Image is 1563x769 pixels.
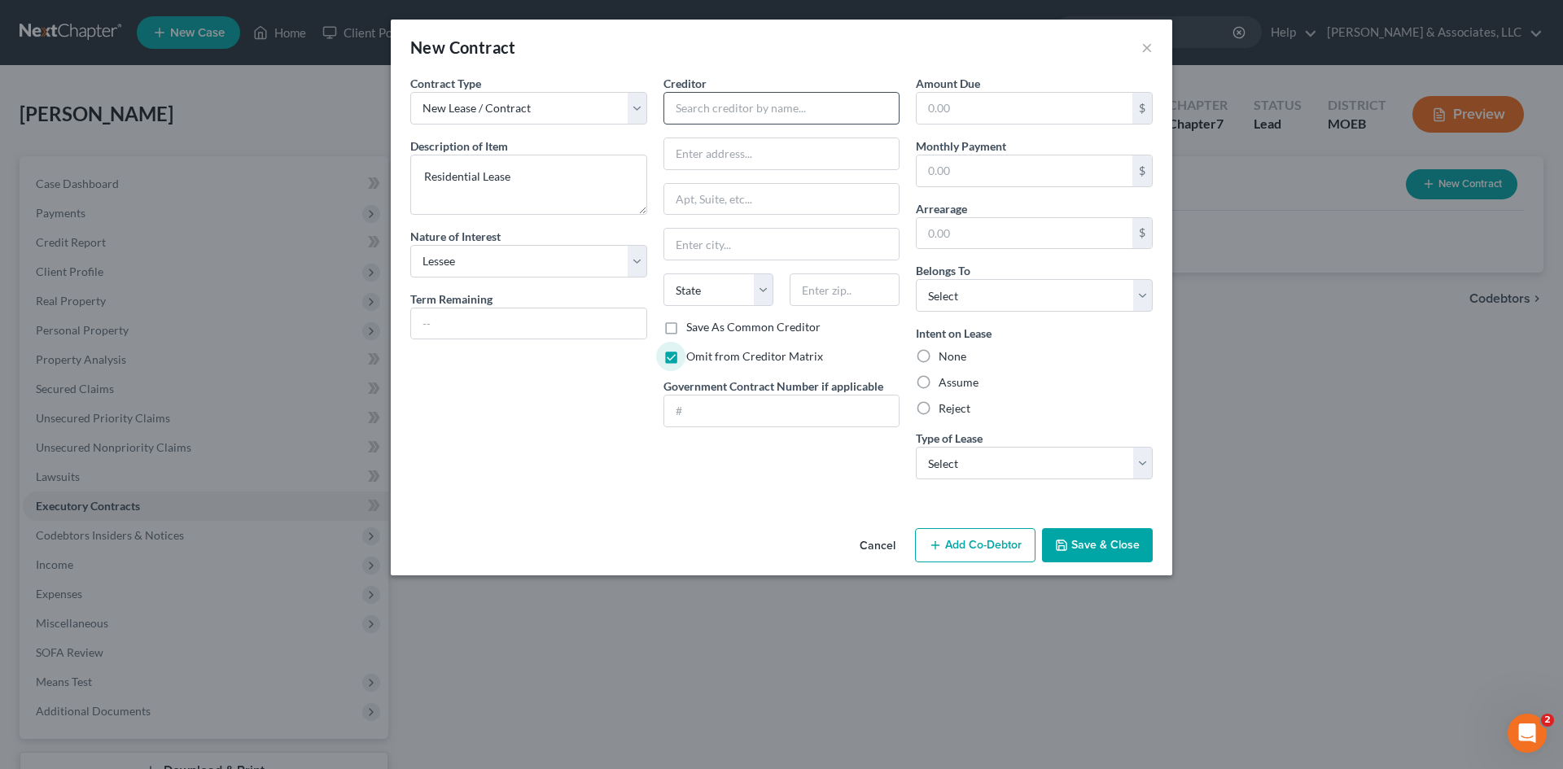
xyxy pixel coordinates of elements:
label: Assume [939,374,979,391]
span: Description of Item [410,139,508,153]
label: Amount Due [916,75,980,92]
label: Monthly Payment [916,138,1006,155]
input: Apt, Suite, etc... [664,184,900,215]
span: Type of Lease [916,431,983,445]
input: Enter address... [664,138,900,169]
label: Contract Type [410,75,481,92]
button: Add Co-Debtor [915,528,1035,562]
button: Cancel [847,530,908,562]
span: 2 [1541,714,1554,727]
input: Enter city... [664,229,900,260]
input: # [664,395,900,426]
input: 0.00 [917,155,1132,186]
label: Intent on Lease [916,325,992,342]
label: Government Contract Number if applicable [663,378,883,395]
input: 0.00 [917,218,1132,249]
span: Belongs To [916,264,970,277]
button: × [1141,37,1153,57]
label: Nature of Interest [410,228,501,245]
input: 0.00 [917,93,1132,124]
label: Reject [939,400,970,417]
div: New Contract [410,36,516,59]
span: Creditor [663,76,707,90]
label: Save As Common Creditor [686,319,821,335]
div: $ [1132,93,1152,124]
label: None [939,348,966,365]
label: Term Remaining [410,291,493,308]
iframe: Intercom live chat [1508,714,1547,753]
div: $ [1132,155,1152,186]
input: Enter zip.. [790,273,900,306]
input: Search creditor by name... [663,92,900,125]
input: -- [411,308,646,339]
label: Omit from Creditor Matrix [686,348,823,365]
div: $ [1132,218,1152,249]
button: Save & Close [1042,528,1153,562]
label: Arrearage [916,200,967,217]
